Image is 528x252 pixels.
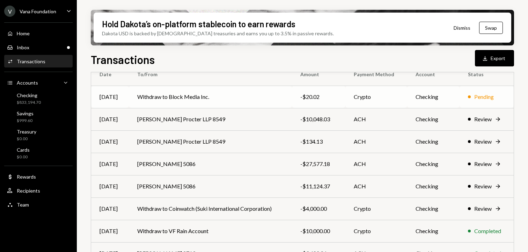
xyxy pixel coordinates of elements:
[17,136,36,142] div: $0.00
[407,175,460,197] td: Checking
[4,198,73,211] a: Team
[129,153,292,175] td: [PERSON_NAME] 5086
[4,184,73,197] a: Recipients
[300,115,337,123] div: -$10,048.03
[129,197,292,220] td: Withdraw to Coinwatch (Suki International Corporation)
[345,153,407,175] td: ACH
[300,182,337,190] div: -$11,124.37
[4,145,73,161] a: Cards$0.00
[129,86,292,108] td: Withdraw to Block Media Inc.
[20,8,56,14] div: Vana Foundation
[345,86,407,108] td: Crypto
[129,175,292,197] td: [PERSON_NAME] 5086
[129,220,292,242] td: Withdraw to VF Rain Account
[100,227,120,235] div: [DATE]
[100,115,120,123] div: [DATE]
[17,174,36,180] div: Rewards
[300,227,337,235] div: -$10,000.00
[17,118,34,124] div: $999.60
[407,63,460,86] th: Account
[479,22,503,34] button: Swap
[345,130,407,153] td: ACH
[474,160,492,168] div: Review
[475,50,514,66] button: Export
[4,170,73,183] a: Rewards
[4,41,73,53] a: Inbox
[292,63,345,86] th: Amount
[474,227,501,235] div: Completed
[474,204,492,213] div: Review
[102,30,334,37] div: Dakota USD is backed by [DEMOGRAPHIC_DATA] treasuries and earns you up to 3.5% in passive rewards.
[407,153,460,175] td: Checking
[474,182,492,190] div: Review
[407,130,460,153] td: Checking
[102,18,295,30] div: Hold Dakota’s on-platform stablecoin to earn rewards
[17,100,41,106] div: $833,194.70
[17,44,29,50] div: Inbox
[407,86,460,108] td: Checking
[17,147,30,153] div: Cards
[4,27,73,39] a: Home
[407,197,460,220] td: Checking
[345,175,407,197] td: ACH
[17,80,38,86] div: Accounts
[345,108,407,130] td: ACH
[345,220,407,242] td: Crypto
[4,6,15,17] div: V
[4,127,73,143] a: Treasury$0.00
[17,188,40,194] div: Recipients
[4,90,73,107] a: Checking$833,194.70
[407,108,460,130] td: Checking
[129,63,292,86] th: To/From
[300,204,337,213] div: -$4,000.00
[4,108,73,125] a: Savings$999.60
[17,58,45,64] div: Transactions
[100,160,120,168] div: [DATE]
[445,20,479,36] button: Dismiss
[474,137,492,146] div: Review
[17,202,29,208] div: Team
[4,55,73,67] a: Transactions
[100,182,120,190] div: [DATE]
[474,93,494,101] div: Pending
[100,137,120,146] div: [DATE]
[17,129,36,135] div: Treasury
[100,204,120,213] div: [DATE]
[100,93,120,101] div: [DATE]
[300,137,337,146] div: -$134.13
[345,63,407,86] th: Payment Method
[300,160,337,168] div: -$27,577.18
[17,154,30,160] div: $0.00
[17,110,34,116] div: Savings
[91,63,129,86] th: Date
[91,52,155,66] h1: Transactions
[407,220,460,242] td: Checking
[129,130,292,153] td: [PERSON_NAME] Procter LLP 8549
[345,197,407,220] td: Crypto
[17,92,41,98] div: Checking
[474,115,492,123] div: Review
[129,108,292,130] td: [PERSON_NAME] Procter LLP 8549
[460,63,514,86] th: Status
[300,93,337,101] div: -$20.02
[17,30,30,36] div: Home
[4,76,73,89] a: Accounts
